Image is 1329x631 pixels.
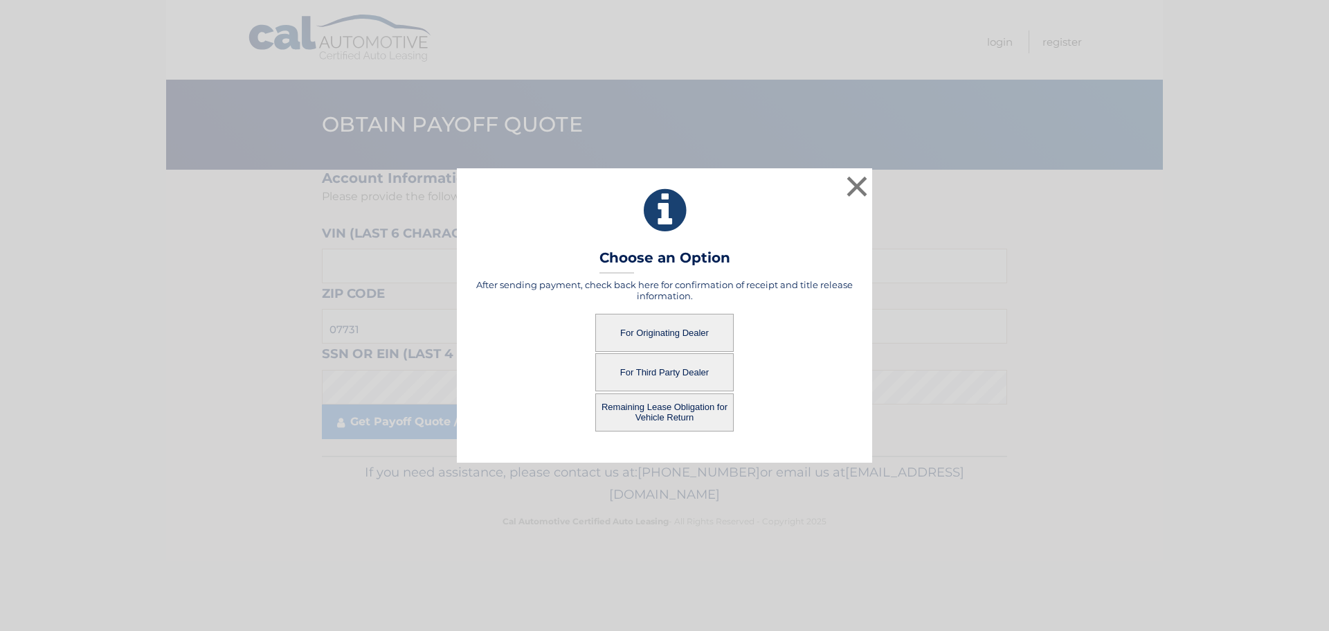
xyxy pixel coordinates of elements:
button: Remaining Lease Obligation for Vehicle Return [595,393,734,432]
button: For Originating Dealer [595,314,734,352]
h5: After sending payment, check back here for confirmation of receipt and title release information. [474,279,855,301]
button: For Third Party Dealer [595,353,734,391]
button: × [843,172,871,200]
h3: Choose an Option [599,249,730,274]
